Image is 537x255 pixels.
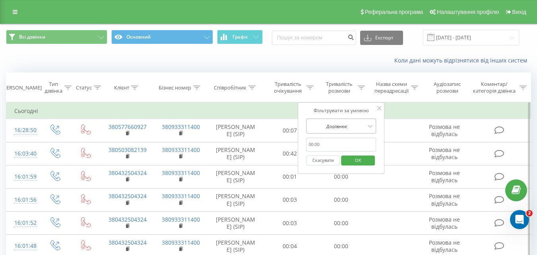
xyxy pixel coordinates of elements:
div: 16:03:40 [14,146,31,162]
a: 380432504324 [109,169,147,177]
a: 380933311400 [162,123,200,130]
span: Графік [233,34,248,40]
div: Співробітник [214,84,246,91]
div: Коментар/категорія дзвінка [471,81,518,94]
a: Коли дані можуть відрізнятися вiд інших систем [394,56,531,64]
div: 16:01:52 [14,215,31,231]
td: 00:03 [264,212,316,235]
a: 380432504324 [109,216,147,223]
div: Тип дзвінка [45,81,62,94]
span: Розмова не відбулась [429,123,460,138]
td: [PERSON_NAME] (SIP) [207,212,264,235]
div: Клієнт [114,84,129,91]
div: Фільтрувати за умовою [306,107,376,115]
div: Тривалість розмови [323,81,356,94]
button: Скасувати [306,156,340,165]
a: 380933311400 [162,169,200,177]
span: Розмова не відбулась [429,216,460,230]
span: Розмова не відбулась [429,239,460,253]
div: Назва схеми переадресації [374,81,409,94]
div: 16:01:59 [14,169,31,185]
a: 380503082139 [109,146,147,154]
span: 2 [526,210,533,216]
button: OK [341,156,375,165]
a: 380432504324 [109,192,147,200]
span: Розмова не відбулась [429,146,460,161]
td: [PERSON_NAME] (SIP) [207,165,264,188]
div: Аудіозапис розмови [427,81,467,94]
button: Всі дзвінки [6,30,107,44]
a: 380933311400 [162,146,200,154]
span: Вихід [512,9,526,15]
a: 380933311400 [162,192,200,200]
input: Пошук за номером [272,31,356,45]
span: Розмова не відбулась [429,192,460,207]
div: 16:28:50 [14,123,31,138]
td: 00:00 [316,165,367,188]
span: Розмова не відбулась [429,169,460,184]
div: Статус [76,84,92,91]
a: 380432504324 [109,239,147,246]
td: Сьогодні [6,103,531,119]
span: OK [347,154,369,166]
td: 00:00 [316,212,367,235]
span: Налаштування профілю [437,9,499,15]
td: [PERSON_NAME] (SIP) [207,188,264,211]
a: 380933311400 [162,216,200,223]
div: [PERSON_NAME] [2,84,42,91]
div: 16:01:48 [14,238,31,254]
td: [PERSON_NAME] (SIP) [207,142,264,165]
div: Бізнес номер [159,84,191,91]
td: 00:42 [264,142,316,165]
td: 00:07 [264,119,316,142]
iframe: Intercom live chat [510,210,529,229]
input: 00:00 [306,138,376,152]
td: 00:00 [316,188,367,211]
button: Графік [217,30,263,44]
td: 00:01 [264,165,316,188]
div: 16:01:56 [14,192,31,208]
button: Основний [111,30,213,44]
td: 00:03 [264,188,316,211]
td: [PERSON_NAME] (SIP) [207,119,264,142]
div: Тривалість очікування [271,81,304,94]
a: 380933311400 [162,239,200,246]
button: Експорт [360,31,403,45]
a: 380577660927 [109,123,147,130]
span: Реферальна програма [365,9,423,15]
span: Всі дзвінки [19,34,45,40]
